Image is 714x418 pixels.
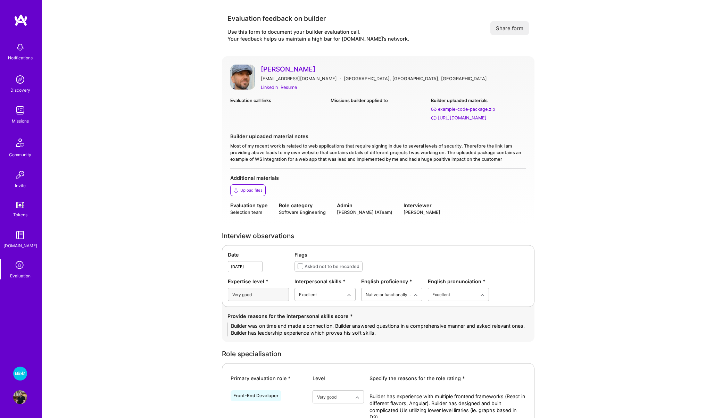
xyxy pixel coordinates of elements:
div: Builder uploaded material notes [230,133,526,140]
i: https://tomaszlibich.com/ [431,115,437,121]
img: Wolt - Fintech: Payments Expansion Team [13,367,27,381]
div: English proficiency * [361,278,422,285]
img: discovery [13,73,27,86]
div: Builder uploaded materials [431,97,526,104]
div: Evaluation [10,272,31,279]
div: [PERSON_NAME] [404,209,440,216]
div: Role category [279,202,326,209]
a: example-code-package.zip [431,106,526,113]
div: Excellent [432,291,450,298]
i: icon Upload2 [233,187,239,193]
img: User Avatar [13,390,27,404]
a: User Avatar [230,65,255,91]
img: guide book [13,228,27,242]
div: https://tomaszlibich.com/ [438,114,487,122]
textarea: Builder was on time and made a connection. Builder answered questions in a comprehensive manner a... [227,323,529,336]
div: Specify the reasons for the role rating * [370,375,526,382]
div: Additional materials [230,174,526,182]
i: icon Chevron [414,293,417,297]
img: tokens [16,202,24,208]
button: Share form [490,21,529,35]
div: Invite [15,182,26,189]
div: Use this form to document your builder evaluation call. Your feedback helps us maintain a high ba... [227,28,409,42]
div: Date [228,251,289,258]
img: logo [14,14,28,26]
div: Very good [317,393,337,401]
div: Expertise level * [228,278,289,285]
i: icon SelectionTeam [14,259,27,272]
div: Missions builder applied to [331,97,425,104]
div: Front-End Developer [233,393,279,399]
div: Evaluation feedback on builder [227,14,409,23]
div: example-code-package.zip [438,106,495,113]
i: icon Chevron [347,293,351,297]
div: Community [9,151,31,158]
div: Flags [294,251,529,258]
i: icon Chevron [481,293,484,297]
div: Admin [337,202,392,209]
img: Community [12,134,28,151]
div: [GEOGRAPHIC_DATA], [GEOGRAPHIC_DATA], [GEOGRAPHIC_DATA] [344,75,487,82]
i: icon Chevron [356,396,359,399]
a: User Avatar [11,390,29,404]
div: [EMAIL_ADDRESS][DOMAIN_NAME] [261,75,337,82]
img: teamwork [13,103,27,117]
img: User Avatar [230,65,255,90]
div: Discovery [10,86,30,94]
div: Native or functionally native [366,291,413,298]
a: [PERSON_NAME] [261,65,526,74]
div: Tokens [13,211,27,218]
div: Interpersonal skills * [294,278,356,285]
div: [PERSON_NAME] (ATeam) [337,209,392,216]
div: Evaluation type [230,202,268,209]
div: Interviewer [404,202,440,209]
div: Evaluation call links [230,97,325,104]
a: LinkedIn [261,84,278,91]
div: Upload files [240,187,263,193]
div: Missions [12,117,29,125]
div: Selection team [230,209,268,216]
i: example-code-package.zip [431,107,437,112]
div: Interview observations [222,232,534,240]
a: [URL][DOMAIN_NAME] [431,114,526,122]
a: Wolt - Fintech: Payments Expansion Team [11,367,29,381]
div: Provide reasons for the interpersonal skills score * [227,312,529,320]
div: Software Engineering [279,209,326,216]
a: Resume [281,84,297,91]
div: Primary evaluation role * [231,375,307,382]
div: Excellent [299,291,317,298]
div: · [340,75,341,82]
div: Level [313,375,364,382]
img: bell [13,40,27,54]
div: English pronunciation * [428,278,489,285]
div: Role specialisation [222,350,534,358]
div: Most of my recent work is related to web applications that require signing in due to several leve... [230,143,526,163]
div: [DOMAIN_NAME] [3,242,37,249]
div: Notifications [8,54,33,61]
div: Asked not to be recorded [305,263,359,270]
img: Invite [13,168,27,182]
